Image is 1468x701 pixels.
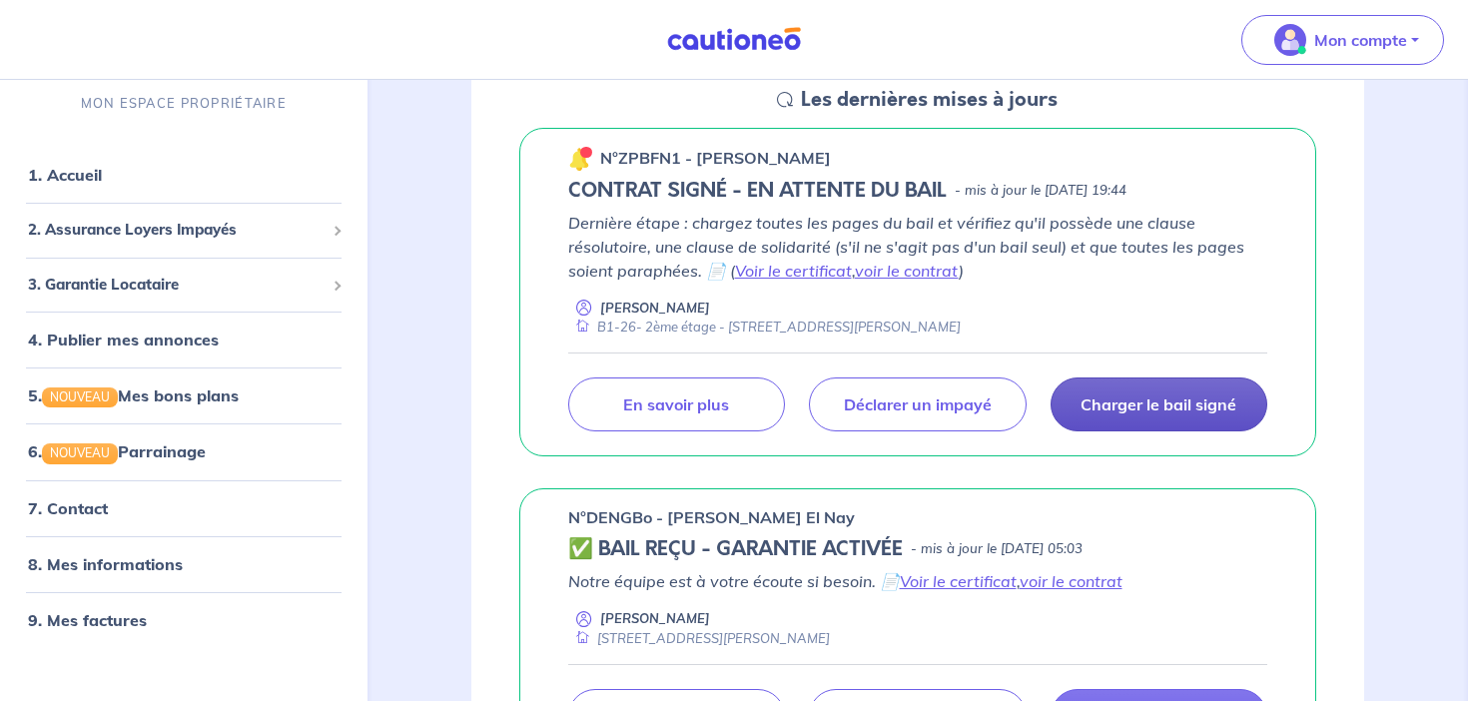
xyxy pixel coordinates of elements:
[1274,24,1306,56] img: illu_account_valid_menu.svg
[623,394,729,414] p: En savoir plus
[568,569,1268,593] p: Notre équipe est à votre écoute si besoin. 📄 ,
[568,537,903,561] h5: ✅ BAIL REÇU - GARANTIE ACTIVÉE
[8,375,360,415] div: 5.NOUVEAUMes bons plans
[568,318,961,337] div: B1-26- 2ème étage - [STREET_ADDRESS][PERSON_NAME]
[568,179,947,203] h5: CONTRAT SIGNÉ - EN ATTENTE DU BAIL
[809,377,1026,431] a: Déclarer un impayé
[8,432,360,472] div: 6.NOUVEAUParrainage
[1051,377,1267,431] a: Charger le bail signé
[8,155,360,195] div: 1. Accueil
[28,219,325,242] span: 2. Assurance Loyers Impayés
[1314,28,1407,52] p: Mon compte
[911,539,1083,559] p: - mis à jour le [DATE] 05:03
[28,274,325,297] span: 3. Garantie Locataire
[1241,15,1444,65] button: illu_account_valid_menu.svgMon compte
[855,261,959,281] a: voir le contrat
[600,299,710,318] p: [PERSON_NAME]
[568,211,1268,283] p: Dernière étape : chargez toutes les pages du bail et vérifiez qu'il possède une clause résolutoir...
[8,266,360,305] div: 3. Garantie Locataire
[659,27,809,52] img: Cautioneo
[801,88,1058,112] h5: Les dernières mises à jours
[28,330,219,350] a: 4. Publier mes annonces
[8,544,360,584] div: 8. Mes informations
[600,609,710,628] p: [PERSON_NAME]
[568,629,830,648] div: [STREET_ADDRESS][PERSON_NAME]
[955,181,1126,201] p: - mis à jour le [DATE] 19:44
[28,385,239,405] a: 5.NOUVEAUMes bons plans
[28,165,102,185] a: 1. Accueil
[28,610,147,630] a: 9. Mes factures
[568,537,1268,561] div: state: CONTRACT-VALIDATED, Context: NEW,MAYBE-CERTIFICATE,ALONE,RENTER-DOCUMENTS
[568,377,785,431] a: En savoir plus
[8,600,360,640] div: 9. Mes factures
[900,571,1017,591] a: Voir le certificat
[735,261,852,281] a: Voir le certificat
[28,442,206,462] a: 6.NOUVEAUParrainage
[568,147,592,171] img: 🔔
[8,488,360,528] div: 7. Contact
[8,211,360,250] div: 2. Assurance Loyers Impayés
[8,320,360,359] div: 4. Publier mes annonces
[81,94,287,113] p: MON ESPACE PROPRIÉTAIRE
[844,394,992,414] p: Déclarer un impayé
[568,505,855,529] p: n°DENGBo - [PERSON_NAME] El Nay
[600,146,831,170] p: n°ZPBFN1 - [PERSON_NAME]
[1081,394,1236,414] p: Charger le bail signé
[28,498,108,518] a: 7. Contact
[28,554,183,574] a: 8. Mes informations
[1020,571,1122,591] a: voir le contrat
[568,179,1268,203] div: state: CONTRACT-SIGNED, Context: NEW,CHOOSE-CERTIFICATE,ALONE,LESSOR-DOCUMENTS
